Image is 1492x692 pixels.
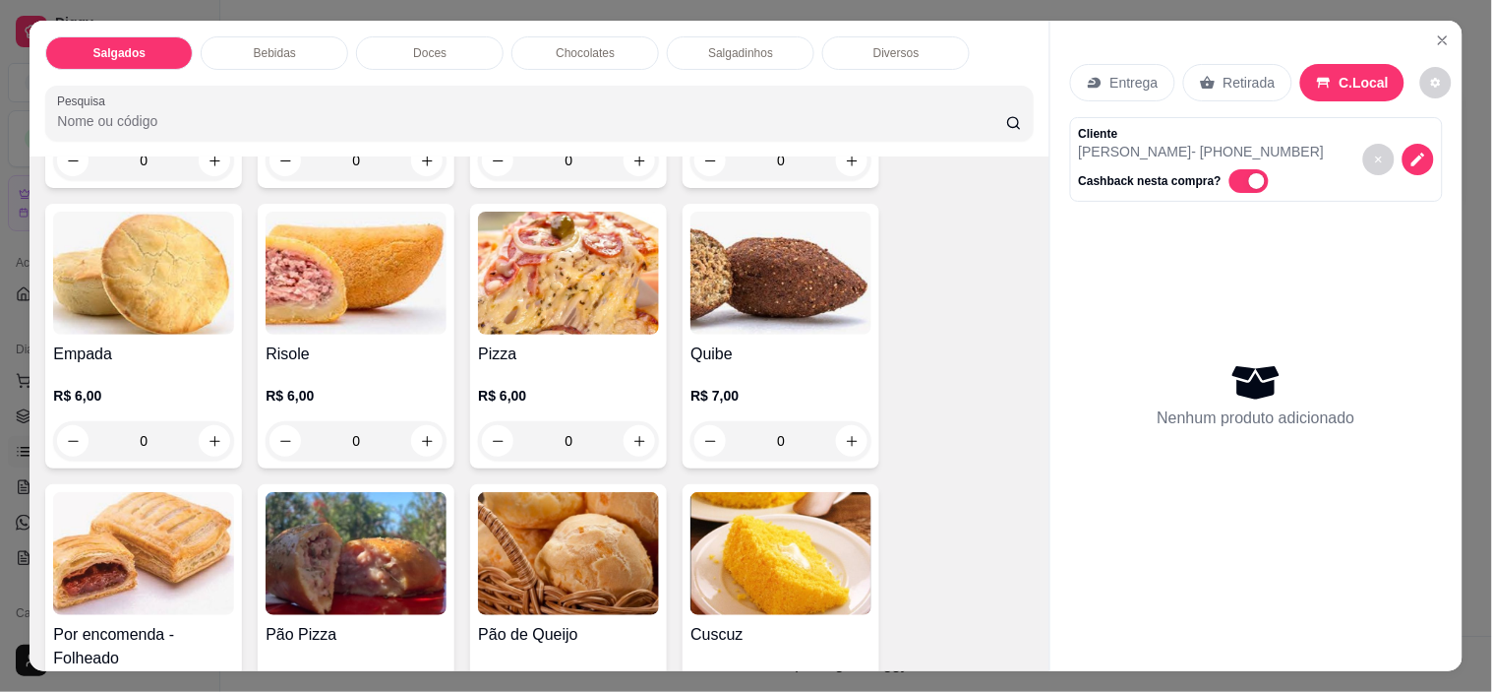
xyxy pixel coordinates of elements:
[836,145,867,176] button: increase-product-quantity
[690,492,871,615] img: product-image
[57,111,1006,131] input: Pesquisa
[1079,142,1325,161] p: [PERSON_NAME] - [PHONE_NUMBER]
[690,386,871,406] p: R$ 7,00
[478,492,659,615] img: product-image
[413,45,447,61] p: Doces
[694,425,726,457] button: decrease-product-quantity
[266,343,447,366] h4: Risole
[708,45,773,61] p: Salgadinhos
[478,386,659,406] p: R$ 6,00
[690,343,871,366] h4: Quibe
[690,623,871,647] h4: Cuscuz
[1079,173,1222,189] p: Cashback nesta compra?
[694,145,726,176] button: decrease-product-quantity
[53,343,234,366] h4: Empada
[1420,67,1452,98] button: decrease-product-quantity
[873,45,920,61] p: Diversos
[1363,144,1395,175] button: decrease-product-quantity
[53,212,234,335] img: product-image
[53,623,234,670] h4: Por encomenda - Folheado
[53,492,234,615] img: product-image
[556,45,615,61] p: Chocolates
[93,45,146,61] p: Salgados
[1402,144,1434,175] button: decrease-product-quantity
[266,386,447,406] p: R$ 6,00
[478,212,659,335] img: product-image
[1158,407,1355,430] p: Nenhum produto adicionado
[1223,73,1276,93] p: Retirada
[57,93,112,109] label: Pesquisa
[254,45,296,61] p: Bebidas
[1110,73,1159,93] p: Entrega
[478,343,659,366] h4: Pizza
[1427,25,1459,56] button: Close
[690,212,871,335] img: product-image
[478,623,659,647] h4: Pão de Queijo
[266,623,447,647] h4: Pão Pizza
[1340,73,1390,93] p: C.Local
[836,425,867,457] button: increase-product-quantity
[266,212,447,335] img: product-image
[1229,169,1277,193] label: Automatic updates
[1079,126,1325,142] p: Cliente
[53,386,234,406] p: R$ 6,00
[266,492,447,615] img: product-image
